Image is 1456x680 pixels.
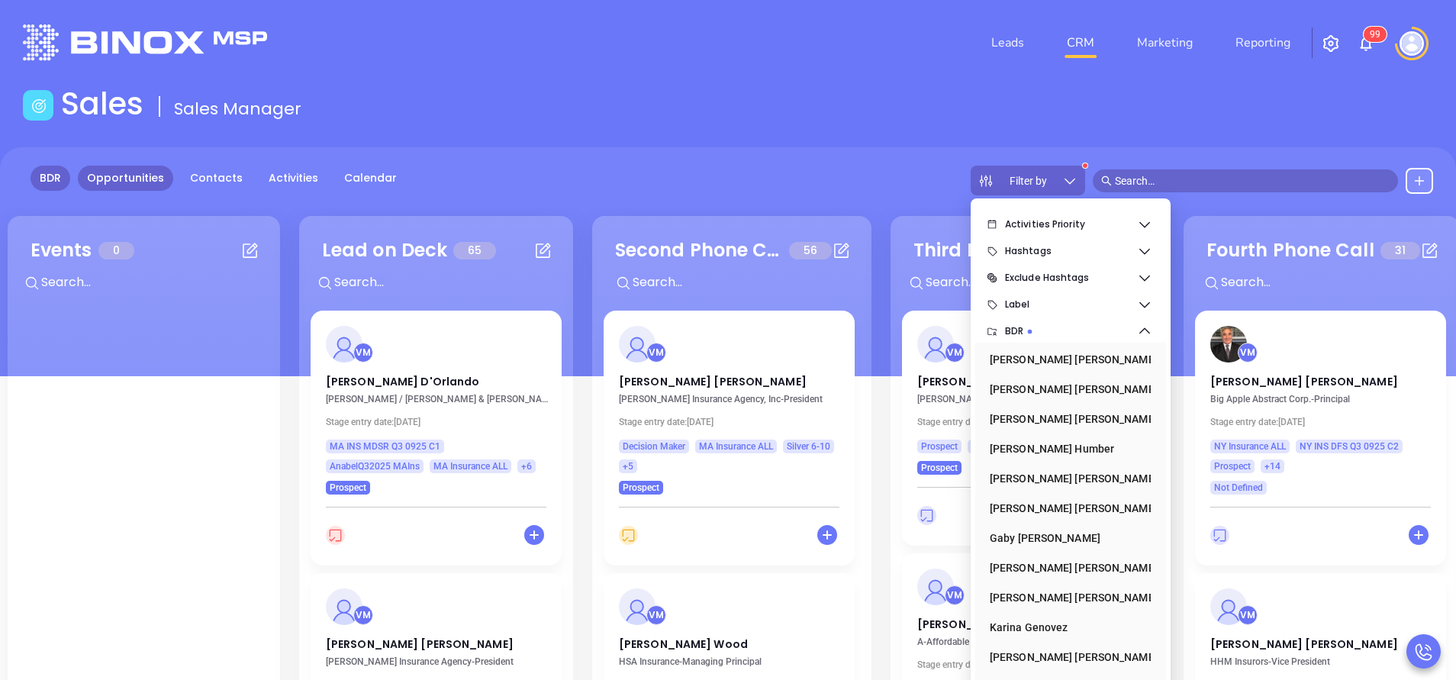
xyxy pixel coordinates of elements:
[1380,242,1420,259] span: 31
[917,394,1146,404] p: Cassidy Associates Insurance Agency, Inc. - Owner
[990,582,1142,613] div: [PERSON_NAME] [PERSON_NAME]
[985,27,1030,58] a: Leads
[619,374,839,382] p: [PERSON_NAME] [PERSON_NAME]
[990,523,1142,553] div: Gaby [PERSON_NAME]
[1005,289,1137,320] span: Label
[40,272,269,292] input: Search...
[78,166,173,191] a: Opportunities
[1061,27,1100,58] a: CRM
[913,237,1068,264] div: Third Phone Call
[623,458,633,475] span: +5
[1195,311,1446,495] a: profileVicky Mendoza[PERSON_NAME] [PERSON_NAME] Big Apple Abstract Corp.-PrincipalStage entry dat...
[990,493,1142,524] div: [PERSON_NAME] [PERSON_NAME]
[631,272,860,292] input: Search...
[945,585,965,605] div: Vicky Mendoza
[619,588,656,625] img: profile
[353,343,373,363] div: Vicky Mendoza
[921,438,958,455] span: Prospect
[333,272,562,292] input: Search...
[924,272,1153,292] input: Search...
[326,394,555,404] p: Baldwin / Welsh & Parker Insurance Agencies - Principal
[1300,438,1399,455] span: NY INS DFS Q3 0925 C2
[23,24,267,60] img: logo
[604,311,860,573] div: profileVicky Mendoza[PERSON_NAME] [PERSON_NAME] [PERSON_NAME] Insurance Agency, Inc-PresidentStag...
[19,227,269,311] div: Events0
[1264,458,1280,475] span: +14
[335,166,406,191] a: Calendar
[326,636,546,644] p: [PERSON_NAME] [PERSON_NAME]
[623,438,685,455] span: Decision Maker
[902,311,1153,475] a: profileVicky Mendoza[PERSON_NAME] [PERSON_NAME] [PERSON_NAME] Associates Insurance Agency, Inc.-O...
[181,166,252,191] a: Contacts
[917,326,954,363] img: profile
[330,479,366,496] span: Prospect
[1238,605,1258,625] div: Vicky Mendoza
[619,394,848,404] p: Conte Insurance Agency, Inc - President
[174,97,301,121] span: Sales Manager
[699,438,773,455] span: MA Insurance ALL
[311,311,562,573] div: profileVicky Mendoza[PERSON_NAME] D'Orlando [PERSON_NAME] / [PERSON_NAME] & [PERSON_NAME] Insuran...
[433,458,507,475] span: MA Insurance ALL
[353,605,373,625] div: Vicky Mendoza
[921,459,958,476] span: Prospect
[330,438,440,455] span: MA INS MDSR Q3 0925 C1
[326,326,362,363] img: profile
[330,458,420,475] span: AnabelQ32025 MAIns
[789,242,832,259] span: 56
[945,343,965,363] div: Vicky Mendoza
[990,344,1142,375] div: [PERSON_NAME] [PERSON_NAME]
[1364,27,1387,42] sup: 99
[322,237,447,264] div: Lead on Deck
[1210,326,1247,363] img: profile
[311,311,562,495] a: profileVicky Mendoza[PERSON_NAME] D'Orlando [PERSON_NAME] / [PERSON_NAME] & [PERSON_NAME] Insuran...
[1131,27,1199,58] a: Marketing
[1238,343,1258,363] div: Vicky Mendoza
[326,588,362,625] img: profile
[1214,479,1263,496] span: Not Defined
[615,237,783,264] div: Second Phone Call
[1206,237,1374,264] div: Fourth Phone Call
[619,417,848,427] p: Tue 6/11/2024
[1210,394,1439,404] p: Big Apple Abstract Corp. - Principal
[902,311,1153,553] div: profileVicky Mendoza[PERSON_NAME] [PERSON_NAME] [PERSON_NAME] Associates Insurance Agency, Inc.-O...
[917,569,954,605] img: profile
[990,374,1142,404] div: [PERSON_NAME] [PERSON_NAME]
[1357,34,1375,53] img: iconNotification
[1322,34,1340,53] img: iconSetting
[646,605,666,625] div: Vicky Mendoza
[990,404,1142,434] div: [PERSON_NAME] [PERSON_NAME]
[31,237,92,264] div: Events
[917,659,1146,670] p: Tue 5/21/2024
[604,311,855,495] a: profileVicky Mendoza[PERSON_NAME] [PERSON_NAME] [PERSON_NAME] Insurance Agency, Inc-PresidentStag...
[1195,227,1448,311] div: Fourth Phone Call31
[1005,236,1137,266] span: Hashtags
[1214,458,1251,475] span: Prospect
[990,553,1142,583] div: [PERSON_NAME] [PERSON_NAME]
[990,463,1142,494] div: [PERSON_NAME] [PERSON_NAME]
[917,617,1138,624] p: [PERSON_NAME] [PERSON_NAME]
[1210,588,1247,625] img: profile
[604,227,860,311] div: Second Phone Call56
[619,326,656,363] img: profile
[990,642,1142,672] div: [PERSON_NAME] [PERSON_NAME]
[1010,176,1047,186] span: Filter by
[1101,176,1112,186] span: search
[259,166,327,191] a: Activities
[1229,27,1297,58] a: Reporting
[917,417,1146,427] p: Tue 5/21/2024
[98,242,134,259] span: 0
[1115,172,1390,189] input: Search…
[326,656,555,667] p: Phipps Insurance Agency - President
[1219,272,1448,292] input: Search...
[1005,316,1137,346] span: BDR
[326,417,555,427] p: Tue 5/21/2024
[1210,374,1431,382] p: [PERSON_NAME] [PERSON_NAME]
[61,85,143,122] h1: Sales
[1210,636,1431,644] p: [PERSON_NAME] [PERSON_NAME]
[1400,31,1424,56] img: user
[453,242,496,259] span: 65
[311,227,562,311] div: Lead on Deck65
[787,438,830,455] span: Silver 6-10
[1005,263,1137,293] span: Exclude Hashtags
[623,479,659,496] span: Prospect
